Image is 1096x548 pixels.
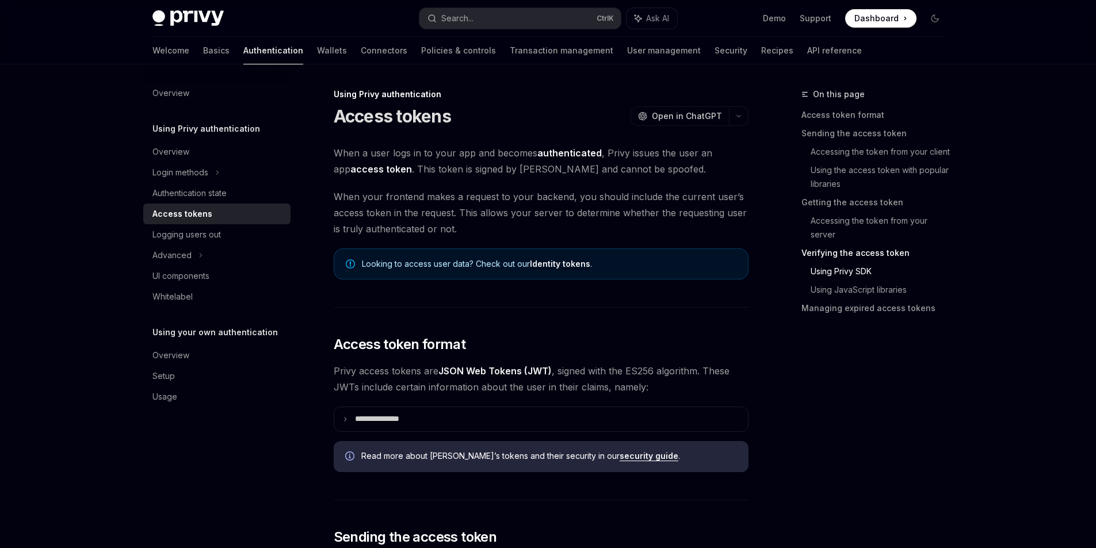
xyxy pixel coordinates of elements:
[143,224,291,245] a: Logging users out
[926,9,944,28] button: Toggle dark mode
[854,13,899,24] span: Dashboard
[811,281,953,299] a: Using JavaScript libraries
[143,204,291,224] a: Access tokens
[350,163,412,175] strong: access token
[334,528,497,546] span: Sending the access token
[152,37,189,64] a: Welcome
[334,106,451,127] h1: Access tokens
[438,365,552,377] a: JSON Web Tokens (JWT)
[334,335,466,354] span: Access token format
[152,269,209,283] div: UI components
[652,110,722,122] span: Open in ChatGPT
[811,161,953,193] a: Using the access token with popular libraries
[807,37,862,64] a: API reference
[801,124,953,143] a: Sending the access token
[143,366,291,386] a: Setup
[441,12,473,25] div: Search...
[143,83,291,104] a: Overview
[203,37,230,64] a: Basics
[530,259,590,269] a: Identity tokens
[800,13,831,24] a: Support
[152,369,175,383] div: Setup
[421,37,496,64] a: Policies & controls
[419,8,621,29] button: Search...CtrlK
[152,145,189,159] div: Overview
[152,10,224,26] img: dark logo
[152,228,221,242] div: Logging users out
[845,9,916,28] a: Dashboard
[362,258,736,270] span: Looking to access user data? Check out our .
[243,37,303,64] a: Authentication
[345,451,357,463] svg: Info
[761,37,793,64] a: Recipes
[631,106,729,126] button: Open in ChatGPT
[152,207,212,221] div: Access tokens
[811,143,953,161] a: Accessing the token from your client
[317,37,347,64] a: Wallets
[152,390,177,404] div: Usage
[801,244,953,262] a: Verifying the access token
[334,189,749,237] span: When your frontend makes a request to your backend, you should include the current user’s access ...
[143,266,291,286] a: UI components
[334,145,749,177] span: When a user logs in to your app and becomes , Privy issues the user an app . This token is signed...
[597,14,614,23] span: Ctrl K
[361,450,737,462] span: Read more about [PERSON_NAME]’s tokens and their security in our .
[152,348,189,362] div: Overview
[763,13,786,24] a: Demo
[715,37,747,64] a: Security
[143,386,291,407] a: Usage
[813,87,865,101] span: On this page
[152,325,278,339] h5: Using your own authentication
[801,193,953,212] a: Getting the access token
[152,122,260,136] h5: Using Privy authentication
[811,212,953,244] a: Accessing the token from your server
[361,37,407,64] a: Connectors
[811,262,953,281] a: Using Privy SDK
[143,183,291,204] a: Authentication state
[152,248,192,262] div: Advanced
[537,147,602,159] strong: authenticated
[152,186,227,200] div: Authentication state
[152,290,193,304] div: Whitelabel
[152,166,208,179] div: Login methods
[334,89,749,100] div: Using Privy authentication
[143,345,291,366] a: Overview
[620,451,678,461] a: security guide
[334,363,749,395] span: Privy access tokens are , signed with the ES256 algorithm. These JWTs include certain information...
[627,37,701,64] a: User management
[346,259,355,269] svg: Note
[646,13,669,24] span: Ask AI
[801,299,953,317] a: Managing expired access tokens
[152,86,189,100] div: Overview
[143,141,291,162] a: Overview
[801,106,953,124] a: Access token format
[143,286,291,307] a: Whitelabel
[627,8,677,29] button: Ask AI
[510,37,613,64] a: Transaction management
